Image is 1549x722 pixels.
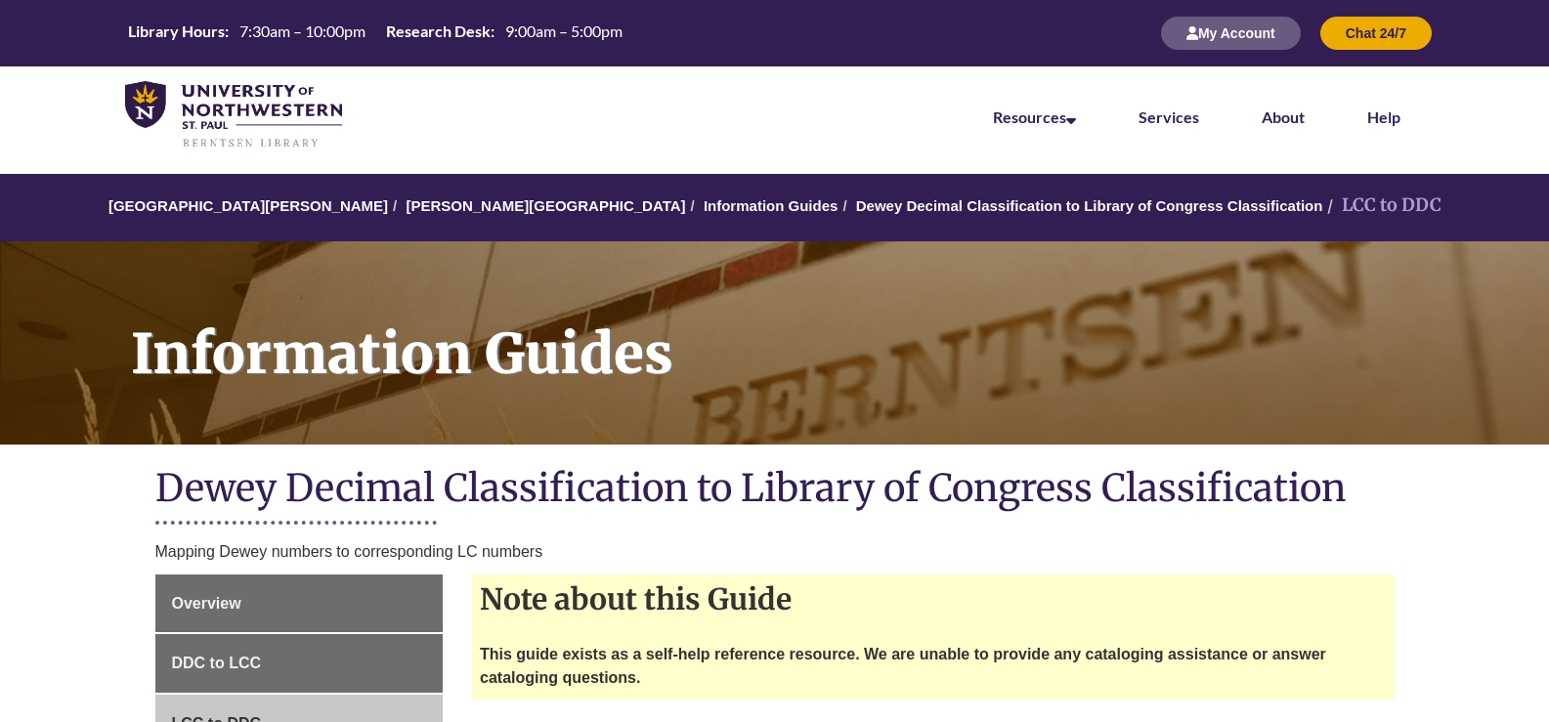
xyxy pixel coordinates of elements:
button: My Account [1161,17,1301,50]
a: My Account [1161,24,1301,41]
a: Dewey Decimal Classification to Library of Congress Classification [856,197,1323,214]
a: Information Guides [704,197,839,214]
h1: Dewey Decimal Classification to Library of Congress Classification [155,464,1395,516]
th: Research Desk: [378,21,497,42]
a: About [1262,107,1305,126]
h1: Information Guides [109,241,1549,419]
th: Library Hours: [120,21,232,42]
a: Resources [993,107,1076,126]
table: Hours Today [120,21,630,45]
span: 9:00am – 5:00pm [505,21,623,40]
a: Services [1139,107,1199,126]
span: Mapping Dewey numbers to corresponding LC numbers [155,543,543,560]
h2: Note about this Guide [472,574,1395,623]
a: Overview [155,574,444,633]
button: Chat 24/7 [1320,17,1432,50]
span: DDC to LCC [172,655,262,671]
strong: This guide exists as a self-help reference resource. We are unable to provide any cataloging assi... [480,646,1326,686]
a: Chat 24/7 [1320,24,1432,41]
li: LCC to DDC [1322,191,1441,220]
a: [GEOGRAPHIC_DATA][PERSON_NAME] [108,197,388,214]
a: DDC to LCC [155,634,444,693]
a: Hours Today [120,21,630,47]
img: UNWSP Library Logo [125,81,342,149]
a: Help [1367,107,1400,126]
a: [PERSON_NAME][GEOGRAPHIC_DATA] [406,197,685,214]
span: Overview [172,595,241,612]
span: 7:30am – 10:00pm [239,21,366,40]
